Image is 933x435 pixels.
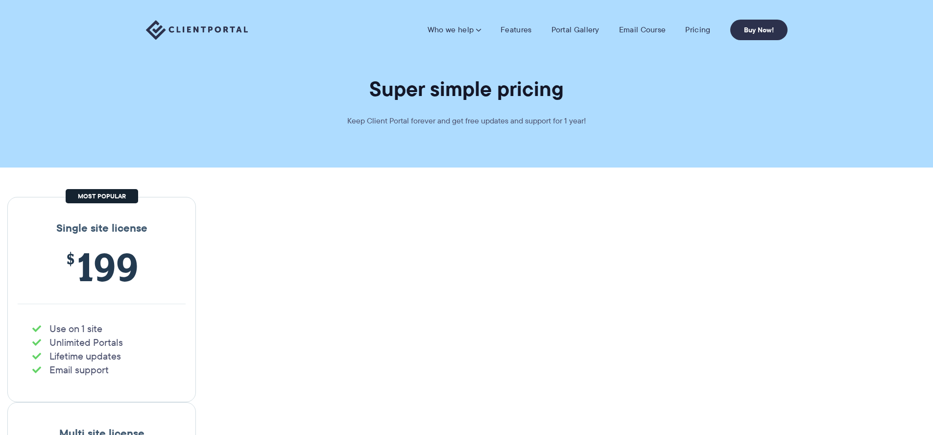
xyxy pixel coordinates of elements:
[730,20,788,40] a: Buy Now!
[551,25,599,35] a: Portal Gallery
[501,25,531,35] a: Features
[685,25,710,35] a: Pricing
[32,322,171,336] li: Use on 1 site
[428,25,481,35] a: Who we help
[32,336,171,349] li: Unlimited Portals
[320,114,614,128] p: Keep Client Portal forever and get free updates and support for 1 year!
[32,363,171,377] li: Email support
[18,222,186,235] h3: Single site license
[32,349,171,363] li: Lifetime updates
[35,244,168,289] span: 199
[619,25,666,35] a: Email Course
